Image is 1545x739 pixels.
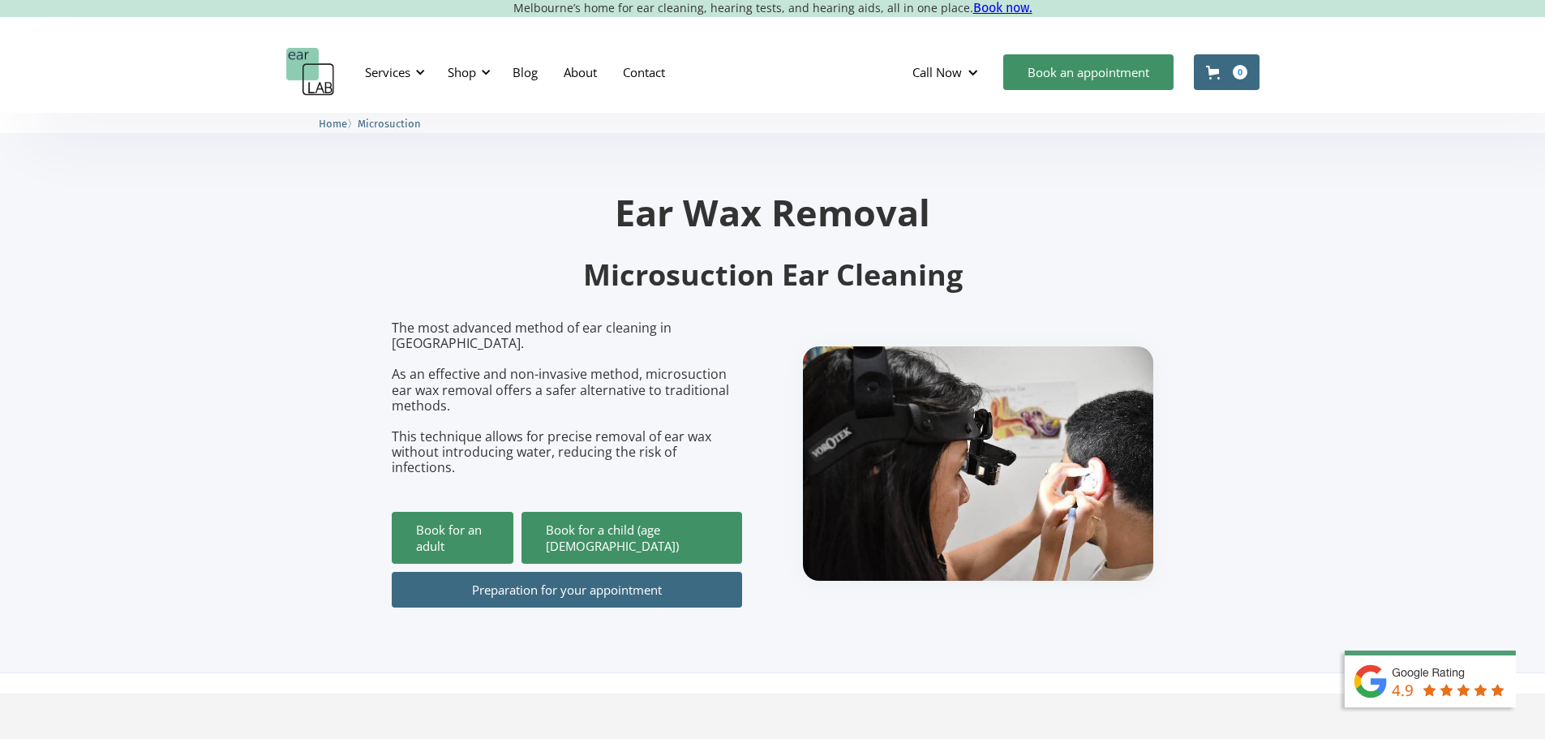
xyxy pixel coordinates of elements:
[521,512,742,564] a: Book for a child (age [DEMOGRAPHIC_DATA])
[286,48,335,97] a: home
[358,115,421,131] a: Microsuction
[392,320,742,476] p: The most advanced method of ear cleaning in [GEOGRAPHIC_DATA]. As an effective and non-invasive m...
[899,48,995,97] div: Call Now
[438,48,496,97] div: Shop
[358,118,421,130] span: Microsuction
[392,194,1154,230] h1: Ear Wax Removal
[392,256,1154,294] h2: Microsuction Ear Cleaning
[1003,54,1174,90] a: Book an appointment
[319,115,347,131] a: Home
[803,346,1153,581] img: boy getting ear checked.
[610,49,678,96] a: Contact
[448,64,476,80] div: Shop
[500,49,551,96] a: Blog
[355,48,430,97] div: Services
[365,64,410,80] div: Services
[392,512,513,564] a: Book for an adult
[319,118,347,130] span: Home
[1194,54,1260,90] a: Open cart
[319,115,358,132] li: 〉
[551,49,610,96] a: About
[1233,65,1247,79] div: 0
[392,572,742,608] a: Preparation for your appointment
[912,64,962,80] div: Call Now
